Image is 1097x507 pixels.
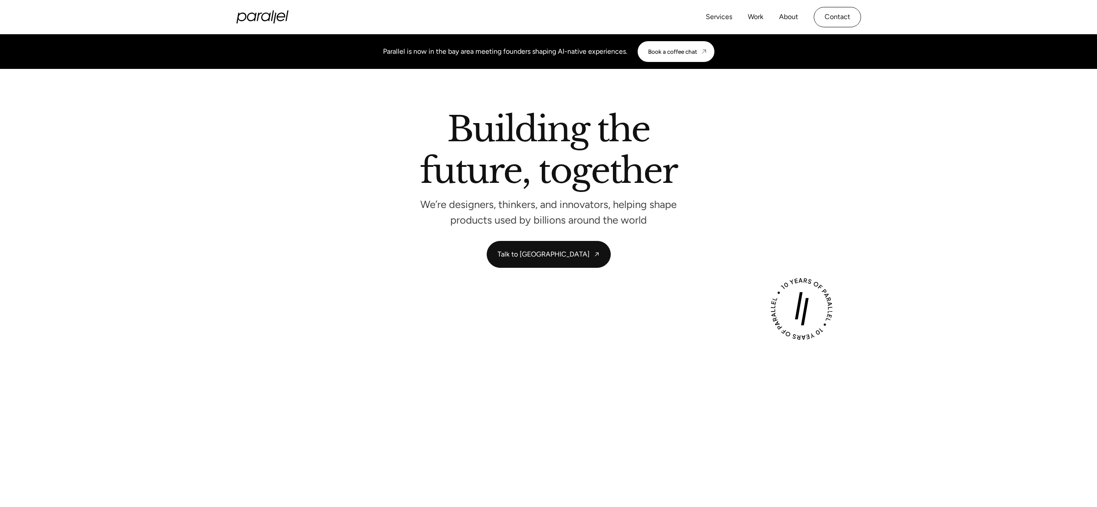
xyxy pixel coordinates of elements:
[638,41,714,62] a: Book a coffee chat
[779,11,798,23] a: About
[420,112,677,192] h2: Building the future, together
[814,7,861,27] a: Contact
[701,48,707,55] img: CTA arrow image
[706,11,732,23] a: Services
[419,201,679,224] p: We’re designers, thinkers, and innovators, helping shape products used by billions around the world
[383,46,627,57] div: Parallel is now in the bay area meeting founders shaping AI-native experiences.
[648,48,697,55] div: Book a coffee chat
[236,10,288,23] a: home
[748,11,763,23] a: Work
